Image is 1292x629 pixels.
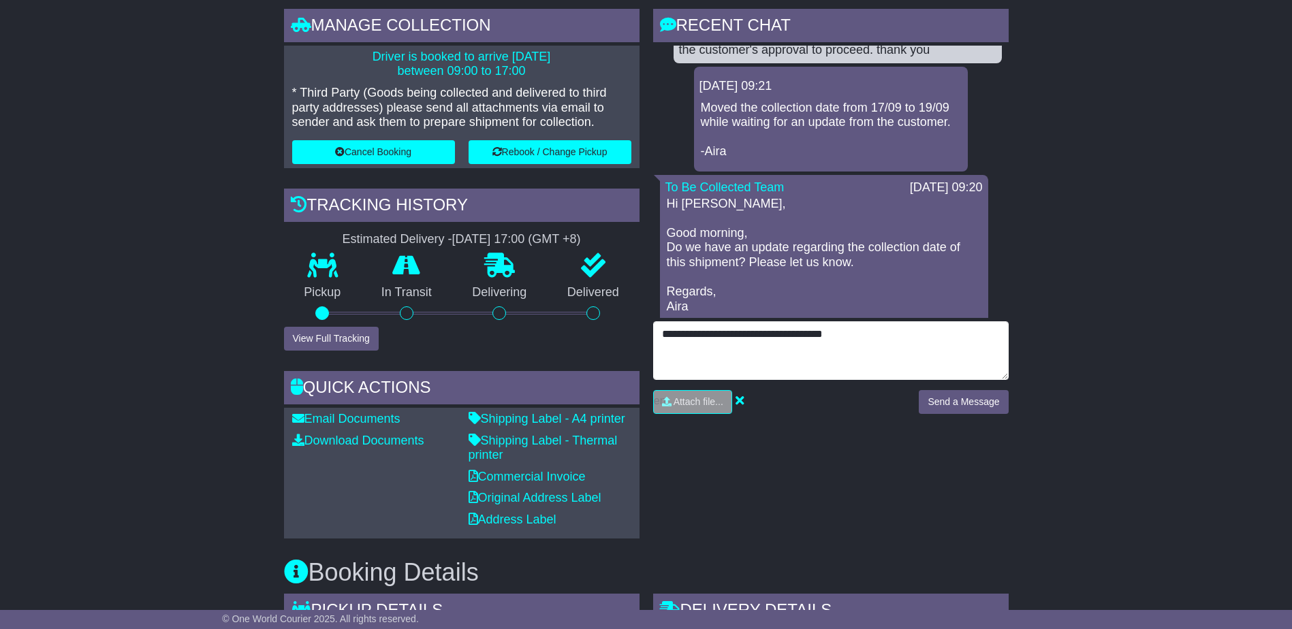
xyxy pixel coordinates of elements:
[469,140,631,164] button: Rebook / Change Pickup
[292,140,455,164] button: Cancel Booking
[292,86,631,130] p: * Third Party (Goods being collected and delivered to third party addresses) please send all atta...
[919,390,1008,414] button: Send a Message
[469,470,586,483] a: Commercial Invoice
[292,412,400,425] a: Email Documents
[701,101,961,159] p: Moved the collection date from 17/09 to 19/09 while waiting for an update from the customer. -Aira
[284,371,640,408] div: Quick Actions
[284,559,1009,586] h3: Booking Details
[653,9,1009,46] div: RECENT CHAT
[547,285,640,300] p: Delivered
[292,50,631,79] p: Driver is booked to arrive [DATE] between 09:00 to 17:00
[910,180,983,195] div: [DATE] 09:20
[452,285,548,300] p: Delivering
[284,232,640,247] div: Estimated Delivery -
[292,434,424,447] a: Download Documents
[284,285,362,300] p: Pickup
[469,412,625,425] a: Shipping Label - A4 printer
[699,79,962,94] div: [DATE] 09:21
[469,513,556,526] a: Address Label
[469,491,601,504] a: Original Address Label
[469,434,618,462] a: Shipping Label - Thermal printer
[667,197,981,314] p: Hi [PERSON_NAME], Good morning, Do we have an update regarding the collection date of this shipme...
[284,327,379,351] button: View Full Tracking
[222,613,419,624] span: © One World Courier 2025. All rights reserved.
[452,232,581,247] div: [DATE] 17:00 (GMT +8)
[665,180,785,194] a: To Be Collected Team
[361,285,452,300] p: In Transit
[284,9,640,46] div: Manage collection
[284,189,640,225] div: Tracking history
